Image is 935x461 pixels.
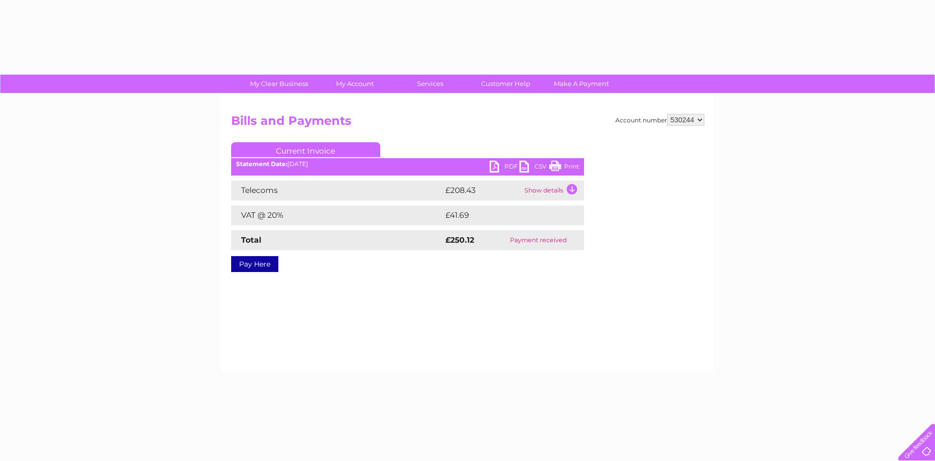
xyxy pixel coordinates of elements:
strong: £250.12 [445,235,474,245]
a: PDF [490,161,519,175]
td: Telecoms [231,181,443,200]
a: Current Invoice [231,142,380,157]
td: £41.69 [443,205,563,225]
a: My Clear Business [238,75,320,93]
a: CSV [519,161,549,175]
td: Payment received [493,230,584,250]
td: Show details [522,181,584,200]
td: VAT @ 20% [231,205,443,225]
a: Pay Here [231,256,278,272]
strong: Total [241,235,261,245]
a: Customer Help [465,75,547,93]
a: Make A Payment [540,75,622,93]
td: £208.43 [443,181,522,200]
a: Services [389,75,471,93]
h2: Bills and Payments [231,114,704,133]
a: Print [549,161,579,175]
div: Account number [615,114,704,126]
b: Statement Date: [236,160,287,168]
a: My Account [314,75,396,93]
div: [DATE] [231,161,584,168]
